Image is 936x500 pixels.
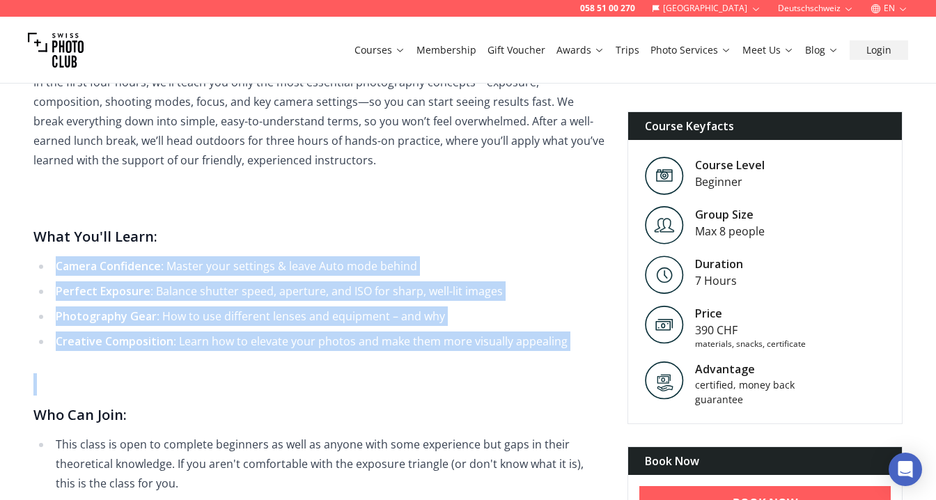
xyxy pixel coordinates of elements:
[850,40,908,60] button: Login
[805,43,838,57] a: Blog
[416,43,476,57] a: Membership
[799,40,844,60] button: Blog
[487,43,545,57] a: Gift Voucher
[349,40,411,60] button: Courses
[645,40,737,60] button: Photo Services
[411,40,482,60] button: Membership
[354,43,405,57] a: Courses
[695,157,765,173] div: Course Level
[695,256,743,272] div: Duration
[33,404,605,426] h3: Who Can Join:
[695,173,765,190] div: Beginner
[645,206,684,244] img: Level
[695,377,813,407] div: certified, money back guarantee
[56,258,161,274] strong: Camera Confidence
[52,281,605,301] li: : Balance shutter speed, aperture, and ISO for sharp, well-lit images
[645,361,684,400] img: Advantage
[556,43,604,57] a: Awards
[645,157,684,195] img: Level
[695,206,765,223] div: Group Size
[889,453,922,486] div: Open Intercom Messenger
[645,256,684,294] img: Level
[56,308,157,324] strong: Photography Gear
[28,22,84,78] img: Swiss photo club
[52,306,605,326] li: : How to use different lenses and equipment – and why
[695,305,806,322] div: Price
[628,112,902,140] div: Course Keyfacts
[695,223,765,240] div: Max 8 people
[482,40,551,60] button: Gift Voucher
[645,305,684,344] img: Price
[33,72,605,170] p: In the first four hours, we’ll teach you only the most essential photography concepts—exposure, c...
[695,361,813,377] div: Advantage
[33,226,605,248] h3: What You'll Learn:
[737,40,799,60] button: Meet Us
[695,338,806,350] div: materials, snacks, certificate
[650,43,731,57] a: Photo Services
[52,331,605,351] li: : Learn how to elevate your photos and make them more visually appealing
[56,334,173,349] strong: Creative Composition
[695,272,743,289] div: 7 Hours
[551,40,610,60] button: Awards
[52,435,605,493] li: This class is open to complete beginners as well as anyone with some experience but gaps in their...
[742,43,794,57] a: Meet Us
[610,40,645,60] button: Trips
[695,322,806,338] div: 390 CHF
[580,3,635,14] a: 058 51 00 270
[628,447,902,475] div: Book Now
[52,256,605,276] li: : Master your settings & leave Auto mode behind
[616,43,639,57] a: Trips
[56,283,150,299] strong: Perfect Exposure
